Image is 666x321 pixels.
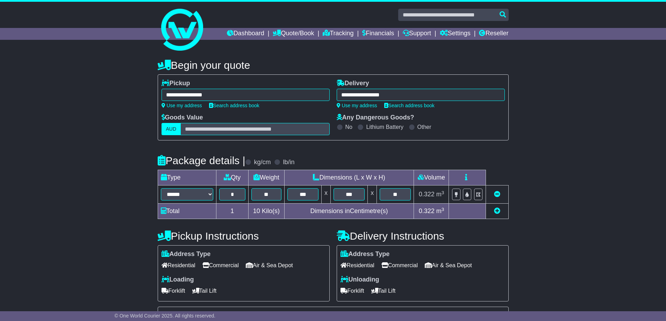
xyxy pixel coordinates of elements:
a: Tracking [323,28,353,40]
td: Type [158,170,216,185]
span: Forklift [162,285,185,296]
label: kg/cm [254,159,271,166]
label: Address Type [341,250,390,258]
a: Reseller [479,28,508,40]
a: Use my address [162,103,202,108]
span: Residential [162,260,195,271]
label: Address Type [162,250,211,258]
label: lb/in [283,159,294,166]
td: 1 [216,204,249,219]
sup: 3 [442,207,444,212]
a: Use my address [337,103,377,108]
span: m [436,191,444,198]
span: Commercial [381,260,418,271]
h4: Delivery Instructions [337,230,509,242]
label: No [345,124,352,130]
td: Kilo(s) [249,204,285,219]
sup: 3 [442,190,444,195]
a: Search address book [384,103,435,108]
span: Air & Sea Depot [425,260,472,271]
label: Goods Value [162,114,203,122]
label: AUD [162,123,181,135]
span: Commercial [202,260,239,271]
span: 0.322 [419,207,435,214]
td: Qty [216,170,249,185]
a: Financials [362,28,394,40]
td: x [321,185,330,204]
h4: Pickup Instructions [158,230,330,242]
td: Total [158,204,216,219]
label: Other [417,124,431,130]
span: Air & Sea Depot [246,260,293,271]
span: m [436,207,444,214]
span: Forklift [341,285,364,296]
span: Residential [341,260,374,271]
td: Weight [249,170,285,185]
a: Settings [440,28,471,40]
a: Support [403,28,431,40]
td: Dimensions in Centimetre(s) [284,204,414,219]
label: Pickup [162,80,190,87]
span: 0.322 [419,191,435,198]
span: 10 [253,207,260,214]
span: Tail Lift [192,285,217,296]
a: Search address book [209,103,259,108]
label: Lithium Battery [366,124,403,130]
a: Remove this item [494,191,500,198]
span: Tail Lift [371,285,396,296]
label: Any Dangerous Goods? [337,114,414,122]
a: Add new item [494,207,500,214]
td: x [368,185,377,204]
h4: Begin your quote [158,59,509,71]
td: Dimensions (L x W x H) [284,170,414,185]
label: Delivery [337,80,369,87]
span: © One World Courier 2025. All rights reserved. [115,313,216,319]
h4: Package details | [158,155,245,166]
td: Volume [414,170,449,185]
label: Loading [162,276,194,284]
a: Dashboard [227,28,264,40]
label: Unloading [341,276,379,284]
a: Quote/Book [273,28,314,40]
